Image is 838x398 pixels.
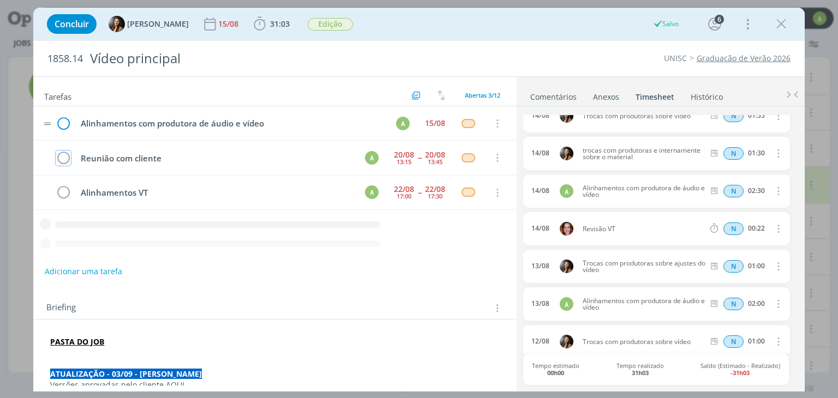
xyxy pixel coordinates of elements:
[616,362,664,376] span: Tempo realizado
[701,362,780,376] span: Saldo (Estimado - Realizado)
[723,185,744,197] span: N
[723,260,744,273] span: N
[530,87,577,102] a: Comentários
[76,117,386,130] div: Alinhamentos com produtora de áudio e vídeo
[396,117,410,130] div: A
[632,369,649,377] b: 31h03
[531,337,549,345] div: 12/08
[723,260,744,273] div: Horas normais
[428,193,442,199] div: 17:30
[635,87,675,102] a: Timesheet
[531,149,549,157] div: 14/08
[532,362,579,376] span: Tempo estimado
[560,147,573,160] img: B
[723,147,744,160] span: N
[748,149,765,157] div: 01:30
[50,336,104,347] a: PASTA DO JOB
[706,15,723,33] button: 6
[418,154,421,161] span: --
[560,222,573,236] img: B
[425,151,445,159] div: 20/08
[531,112,549,119] div: 14/08
[531,300,549,307] div: 13/08
[723,185,744,197] div: Horas normais
[438,91,445,100] img: arrow-down-up.svg
[394,185,414,193] div: 22/08
[547,369,564,377] b: 00h00
[76,186,355,200] div: Alinhamentos VT
[251,15,292,33] button: 31:03
[270,19,290,29] span: 31:03
[47,14,97,34] button: Concluir
[465,91,500,99] span: Abertas 3/12
[44,262,123,281] button: Adicionar uma tarefa
[44,122,51,125] img: drag-icon.svg
[418,189,421,196] span: --
[560,184,573,198] div: A
[50,379,499,390] p: Versões aprovadas pelo cliente AQUI
[47,53,83,65] span: 1858.14
[365,185,379,199] div: A
[690,87,723,102] a: Histórico
[697,53,791,63] a: Graduação de Verão 2026
[50,369,202,379] strong: ATUALIZAÇÃO - 03/09 - [PERSON_NAME]
[55,20,89,28] span: Concluir
[85,45,476,72] div: Vídeo principal
[748,225,765,232] div: 00:22
[127,20,189,28] span: [PERSON_NAME]
[748,337,765,345] div: 01:00
[33,8,804,391] div: dialog
[560,335,573,348] img: B
[723,222,744,235] div: Horas normais
[723,335,744,348] span: N
[397,159,411,165] div: 13:15
[578,185,709,198] span: Alinhamentos com produtora de áudio e vídeo
[593,92,619,102] div: Anexos
[723,147,744,160] div: Horas normais
[109,16,189,32] button: B[PERSON_NAME]
[748,300,765,307] div: 02:00
[531,187,549,195] div: 14/08
[394,151,414,159] div: 20/08
[578,339,709,345] span: Trocas com produtoras sobre vídeo
[748,262,765,270] div: 01:00
[578,147,709,160] span: trocas com produtoras e internamente sobre o material
[748,187,765,195] div: 02:30
[425,185,445,193] div: 22/08
[653,19,679,29] div: Salvo
[397,193,411,199] div: 17:00
[723,110,744,122] div: Horas normais
[723,298,744,310] div: Horas normais
[560,109,573,123] img: B
[560,297,573,311] div: A
[731,369,750,377] b: -31h03
[578,226,709,232] span: Revisão VT
[560,260,573,273] img: B
[364,149,380,166] button: A
[723,222,744,235] span: N
[365,151,379,165] div: A
[578,298,709,311] span: Alinhamentos com produtora de áudio e vídeo
[531,262,549,270] div: 13/08
[307,17,354,31] button: Edição
[664,53,687,63] a: UNISC
[723,110,744,122] span: N
[109,16,125,32] img: B
[578,260,709,273] span: Trocas com produtoras sobre ajustes do vídeo
[428,159,442,165] div: 13:45
[531,225,549,232] div: 14/08
[748,112,765,119] div: 01:55
[44,89,71,102] span: Tarefas
[425,119,445,127] div: 15/08
[715,15,724,24] div: 6
[364,184,380,201] button: A
[395,115,411,131] button: A
[218,20,241,28] div: 15/08
[46,301,76,315] span: Briefing
[578,113,709,119] span: Trocas com produtoras sobre vídeo
[308,18,353,31] span: Edição
[723,298,744,310] span: N
[76,152,355,165] div: Reunião com cliente
[723,335,744,348] div: Horas normais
